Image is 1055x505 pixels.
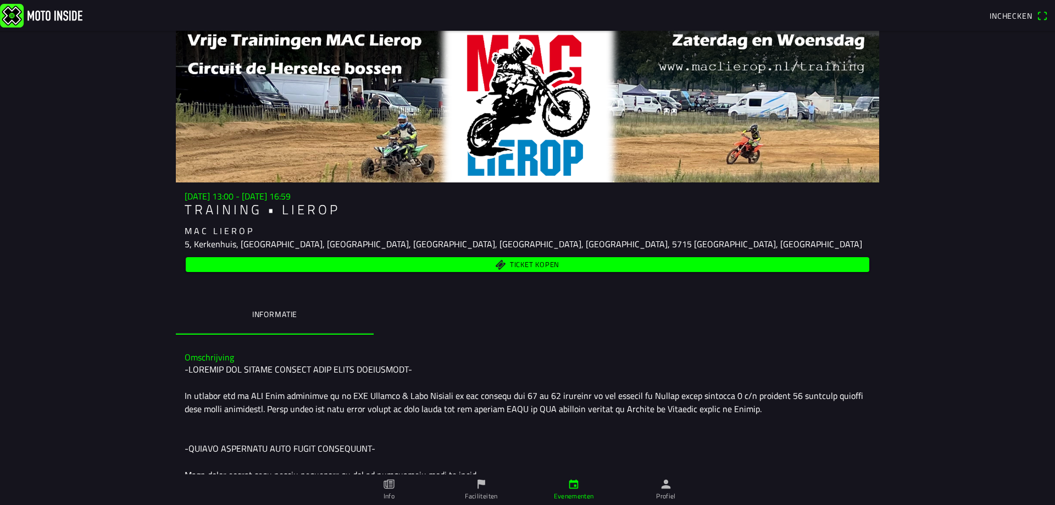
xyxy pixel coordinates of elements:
ion-text: 5, Kerkenhuis, [GEOGRAPHIC_DATA], [GEOGRAPHIC_DATA], [GEOGRAPHIC_DATA], [GEOGRAPHIC_DATA], [GEOGR... [185,237,862,251]
ion-label: Profiel [656,491,676,501]
ion-icon: calendar [568,478,580,490]
ion-label: Evenementen [554,491,594,501]
span: Ticket kopen [510,261,559,268]
ion-label: Faciliteiten [465,491,497,501]
h3: Omschrijving [185,352,870,363]
ion-icon: flag [475,478,487,490]
ion-label: Info [384,491,395,501]
a: Incheckenqr scanner [984,6,1053,25]
ion-icon: paper [383,478,395,490]
ion-text: M A C L I E R O P [185,224,252,237]
h1: T R A I N I N G • L I E R O P [185,202,870,218]
ion-icon: person [660,478,672,490]
ion-label: Informatie [252,308,297,320]
h3: [DATE] 13:00 - [DATE] 16:59 [185,191,870,202]
span: Inchecken [990,10,1032,21]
